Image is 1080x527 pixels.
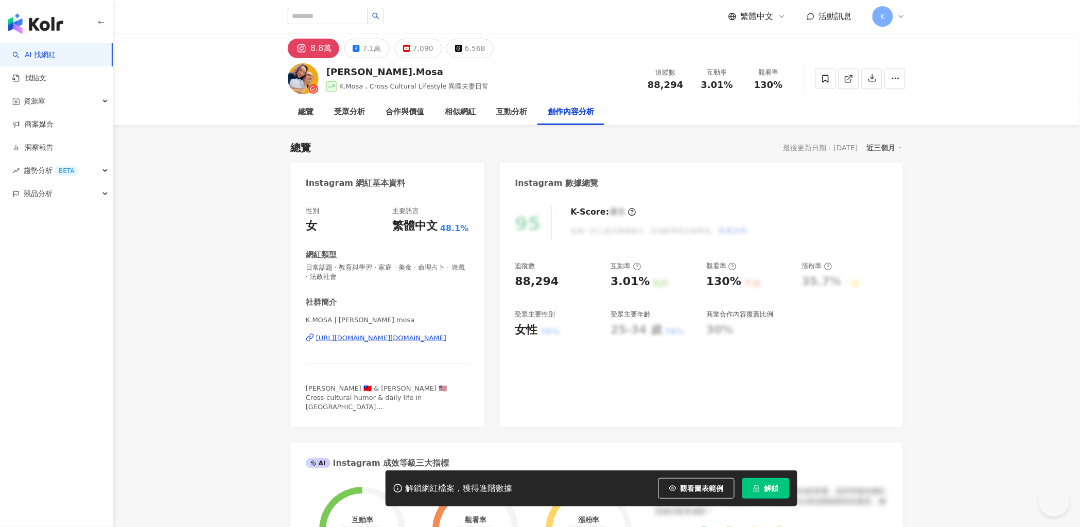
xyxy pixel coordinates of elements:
a: 找貼文 [12,73,46,83]
div: 觀看率 [465,516,486,524]
span: lock [753,485,760,492]
div: 受眾分析 [334,106,365,118]
div: 8.8萬 [310,41,332,56]
div: 商業合作內容覆蓋比例 [706,310,773,319]
div: 性別 [306,206,319,216]
div: 互動率 [698,67,737,78]
span: 3.01% [701,80,733,90]
div: 追蹤數 [646,67,685,78]
div: 最後更新日期：[DATE] [783,144,858,152]
span: 88,294 [648,79,683,90]
span: 日常話題 · 教育與學習 · 家庭 · 美食 · 命理占卜 · 遊戲 · 法政社會 [306,263,469,282]
img: logo [8,13,63,34]
div: 女 [306,218,317,234]
div: 7,090 [413,41,433,56]
div: [PERSON_NAME].Mosa [326,65,489,78]
button: 7,090 [395,39,442,58]
span: K.MOSA | [PERSON_NAME].mosa [306,315,469,325]
div: 3.01% [611,274,650,290]
div: 繁體中文 [392,218,438,234]
div: 創作內容分析 [548,106,594,118]
span: search [372,12,379,20]
div: 6,568 [465,41,485,56]
button: 7.1萬 [344,39,389,58]
div: 合作與價值 [386,106,424,118]
button: 觀看圖表範例 [658,478,735,499]
div: 漲粉率 [578,516,600,524]
div: 近三個月 [867,141,903,154]
img: KOL Avatar [288,63,319,94]
div: 總覽 [290,140,311,155]
div: AI [306,458,330,468]
div: 受眾主要年齡 [611,310,651,319]
span: 活動訊息 [819,11,852,21]
div: 漲粉率 [802,261,832,271]
span: 130% [754,80,783,90]
div: 女性 [515,322,538,338]
span: 繁體中文 [741,11,774,22]
div: BETA [55,166,78,176]
div: 7.1萬 [362,41,381,56]
span: rise [12,167,20,174]
div: K-Score : [571,206,636,218]
div: 88,294 [515,274,559,290]
a: searchAI 找網紅 [12,50,56,60]
div: 互動率 [611,261,641,271]
span: K [880,11,885,22]
div: Instagram 成效等級三大指標 [306,458,449,469]
button: 6,568 [447,39,494,58]
div: 互動分析 [496,106,527,118]
span: [PERSON_NAME] 🇹🇼 & [PERSON_NAME] 🇺🇸 Cross-cultural humor & daily life in [GEOGRAPHIC_DATA] ✉️ Col... [306,384,447,420]
span: 觀看圖表範例 [681,484,724,493]
div: 總覽 [298,106,313,118]
div: 追蹤數 [515,261,535,271]
span: 48.1% [440,223,469,234]
span: K.Mosa , Cross Cultural Lifestyle 異國夫妻日常 [339,82,489,90]
div: 相似網紅 [445,106,476,118]
div: Instagram 網紅基本資料 [306,178,406,189]
span: 競品分析 [24,182,53,205]
div: 社群簡介 [306,297,337,308]
a: 洞察報告 [12,143,54,153]
a: 商案媒合 [12,119,54,130]
button: 8.8萬 [288,39,339,58]
div: 網紅類型 [306,250,337,260]
div: Instagram 數據總覽 [515,178,599,189]
div: 解鎖網紅檔案，獲得進階數據 [405,483,512,494]
span: 解鎖 [764,484,779,493]
div: 受眾主要性別 [515,310,555,319]
div: 主要語言 [392,206,419,216]
span: 趨勢分析 [24,159,78,182]
div: 觀看率 [749,67,788,78]
div: 互動率 [352,516,373,524]
span: 資源庫 [24,90,45,113]
div: 130% [706,274,741,290]
a: [URL][DOMAIN_NAME][DOMAIN_NAME] [306,333,469,343]
div: 觀看率 [706,261,737,271]
button: 解鎖 [742,478,790,499]
div: [URL][DOMAIN_NAME][DOMAIN_NAME] [316,333,446,343]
